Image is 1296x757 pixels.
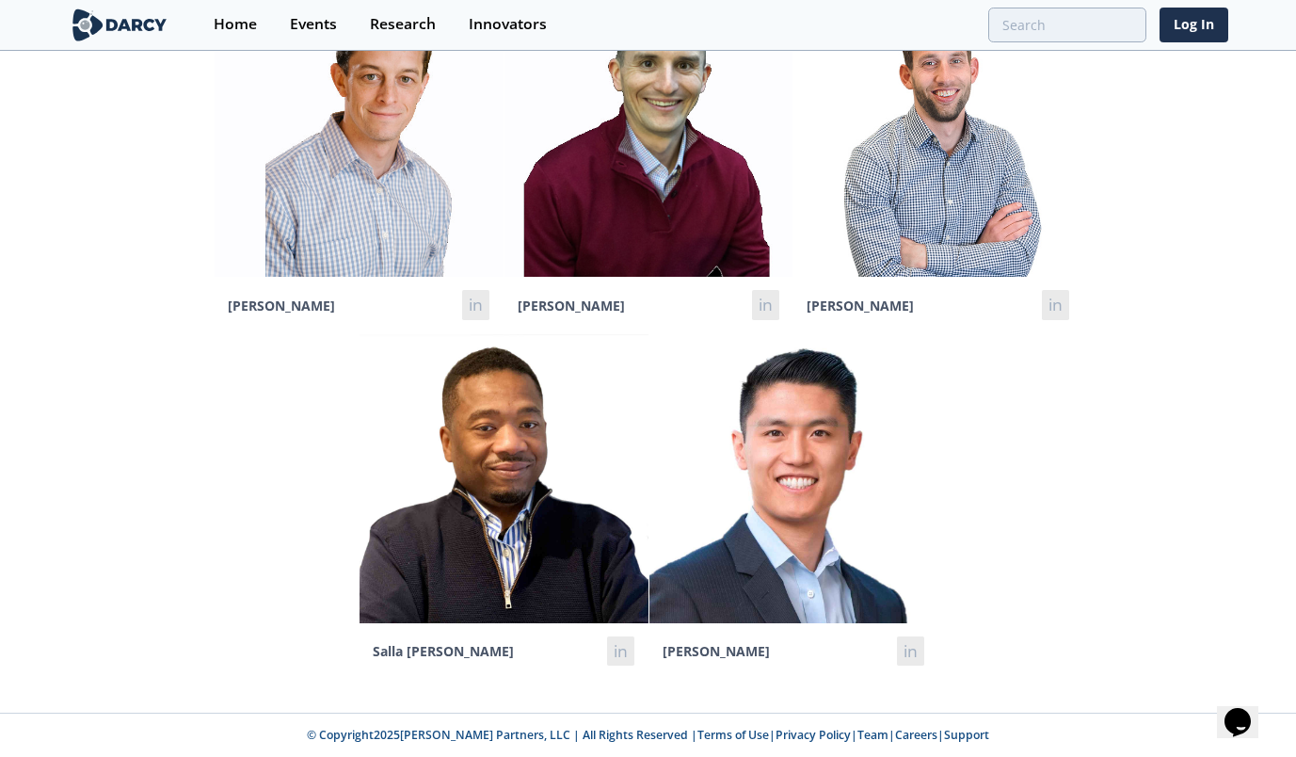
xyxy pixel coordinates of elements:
[1217,682,1277,738] iframe: chat widget
[72,727,1224,744] p: © Copyright 2025 [PERSON_NAME] Partners, LLC | All Rights Reserved | | | | |
[897,636,924,667] a: fusion-linkedin
[649,334,938,623] img: Ron Sasaki
[988,8,1146,42] input: Advanced Search
[895,727,937,743] a: Careers
[360,334,648,623] img: Salla Diop
[1160,8,1228,42] a: Log In
[607,636,634,667] a: fusion-linkedin
[663,642,770,660] span: [PERSON_NAME]
[228,297,335,314] span: [PERSON_NAME]
[370,17,436,32] div: Research
[69,8,171,41] img: logo-wide.svg
[214,17,257,32] div: Home
[518,297,625,314] span: [PERSON_NAME]
[373,642,514,660] span: Salla [PERSON_NAME]
[857,727,888,743] a: Team
[807,297,914,314] span: [PERSON_NAME]
[944,727,989,743] a: Support
[469,17,547,32] div: Innovators
[697,727,769,743] a: Terms of Use
[290,17,337,32] div: Events
[1042,290,1069,320] a: fusion-linkedin
[776,727,851,743] a: Privacy Policy
[462,290,489,320] a: fusion-linkedin
[752,290,779,320] a: fusion-linkedin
